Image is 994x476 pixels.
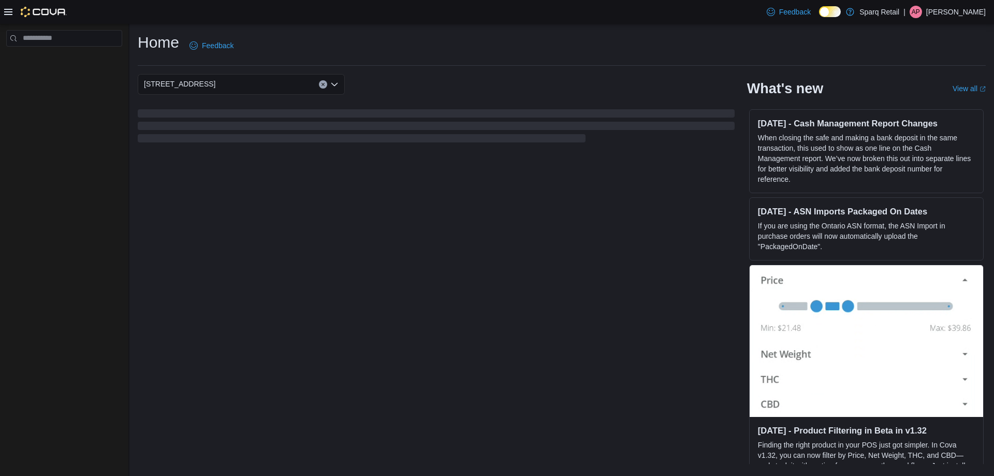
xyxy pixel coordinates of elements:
[144,78,215,90] span: [STREET_ADDRESS]
[859,6,899,18] p: Sparq Retail
[903,6,905,18] p: |
[910,6,922,18] div: Aiden Perrin
[819,6,841,17] input: Dark Mode
[330,80,339,89] button: Open list of options
[319,80,327,89] button: Clear input
[980,86,986,92] svg: External link
[763,2,815,22] a: Feedback
[202,40,233,51] span: Feedback
[758,206,975,217] h3: [DATE] - ASN Imports Packaged On Dates
[926,6,986,18] p: [PERSON_NAME]
[758,133,975,184] p: When closing the safe and making a bank deposit in the same transaction, this used to show as one...
[912,6,920,18] span: AP
[779,7,811,17] span: Feedback
[758,221,975,252] p: If you are using the Ontario ASN format, the ASN Import in purchase orders will now automatically...
[747,80,823,97] h2: What's new
[138,32,179,53] h1: Home
[6,49,122,74] nav: Complex example
[953,84,986,93] a: View allExternal link
[185,35,238,56] a: Feedback
[758,118,975,128] h3: [DATE] - Cash Management Report Changes
[819,17,820,18] span: Dark Mode
[138,111,735,145] span: Loading
[758,425,975,436] h3: [DATE] - Product Filtering in Beta in v1.32
[21,7,67,17] img: Cova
